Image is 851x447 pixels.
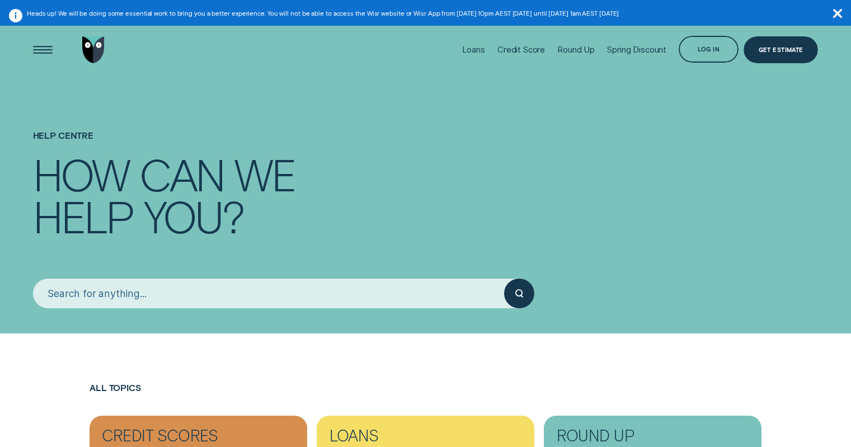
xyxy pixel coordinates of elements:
[90,383,761,416] h2: All Topics
[33,153,129,194] div: How
[29,36,56,63] button: Open Menu
[607,44,666,55] div: Spring Discount
[144,195,244,236] div: you?
[557,20,595,80] a: Round Up
[33,279,505,308] input: Search for anything...
[557,44,595,55] div: Round Up
[744,36,818,63] a: Get Estimate
[234,153,295,194] div: we
[139,153,224,194] div: can
[33,86,819,153] h1: Help Centre
[679,36,739,63] button: Log in
[33,195,134,236] div: help
[497,20,545,80] a: Credit Score
[462,20,485,80] a: Loans
[33,153,819,278] h4: How can we help you?
[607,20,666,80] a: Spring Discount
[80,20,107,80] a: Go to home page
[462,44,485,55] div: Loans
[82,36,105,63] img: Wisr
[504,279,534,308] button: Submit your search query.
[497,44,545,55] div: Credit Score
